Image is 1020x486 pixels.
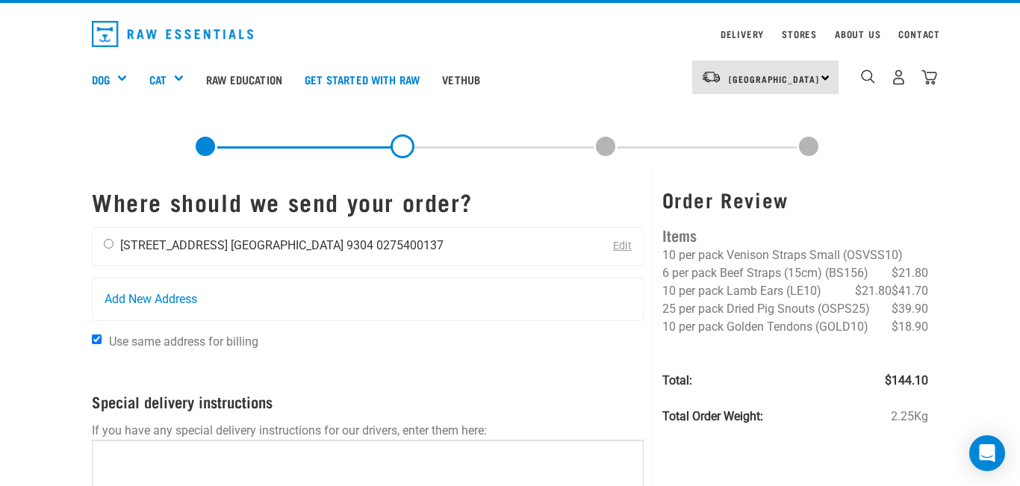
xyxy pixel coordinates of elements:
span: 10 per pack Golden Tendons (GOLD10) [662,320,868,334]
li: 0275400137 [376,238,444,252]
a: Contact [898,31,940,37]
strong: Total Order Weight: [662,409,763,423]
span: $39.90 [892,300,928,318]
a: Dog [92,71,110,88]
strong: Total: [662,373,692,387]
a: Stores [782,31,817,37]
span: [GEOGRAPHIC_DATA] [729,76,819,81]
div: Open Intercom Messenger [969,435,1005,471]
h4: Special delivery instructions [92,393,644,410]
img: user.png [891,69,907,85]
a: Get started with Raw [293,49,431,109]
h3: Order Review [662,188,928,211]
span: 10 per pack Lamb Ears (LE10) [662,284,821,298]
span: Use same address for billing [109,334,258,349]
li: [STREET_ADDRESS] [120,238,228,252]
a: Cat [149,71,167,88]
img: van-moving.png [701,70,721,84]
img: home-icon@2x.png [921,69,937,85]
input: Use same address for billing [92,334,102,344]
a: About Us [835,31,880,37]
span: $18.90 [892,318,928,336]
h4: Items [662,223,928,246]
span: $21.80 [892,264,928,282]
a: Vethub [431,49,491,109]
a: Raw Education [195,49,293,109]
img: home-icon-1@2x.png [861,69,875,84]
span: Add New Address [105,290,197,308]
span: 10 per pack Venison Straps Small (OSVSS10) [662,248,903,262]
a: Add New Address [93,278,643,320]
li: [GEOGRAPHIC_DATA] 9304 [231,238,373,252]
span: $41.70 [892,282,928,300]
p: If you have any special delivery instructions for our drivers, enter them here: [92,422,644,440]
span: 6 per pack Beef Straps (15cm) (BS156) [662,266,868,280]
a: Delivery [721,31,764,37]
span: $144.10 [885,372,928,390]
a: Edit [613,240,632,252]
img: Raw Essentials Logo [92,21,253,47]
span: 25 per pack Dried Pig Snouts (OSPS25) [662,302,870,316]
span: $21.80 [855,282,892,300]
nav: dropdown navigation [80,15,940,53]
span: 2.25Kg [891,408,928,426]
h1: Where should we send your order? [92,188,644,215]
